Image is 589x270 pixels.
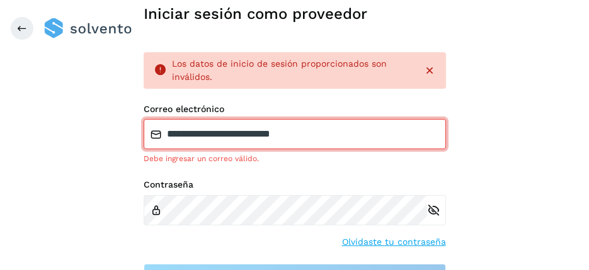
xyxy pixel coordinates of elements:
[144,153,446,164] div: Debe ingresar un correo válido.
[172,57,413,84] div: Los datos de inicio de sesión proporcionados son inválidos.
[144,104,446,115] label: Correo electrónico
[144,179,446,190] label: Contraseña
[144,5,446,23] h1: Iniciar sesión como proveedor
[342,235,446,249] a: Olvidaste tu contraseña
